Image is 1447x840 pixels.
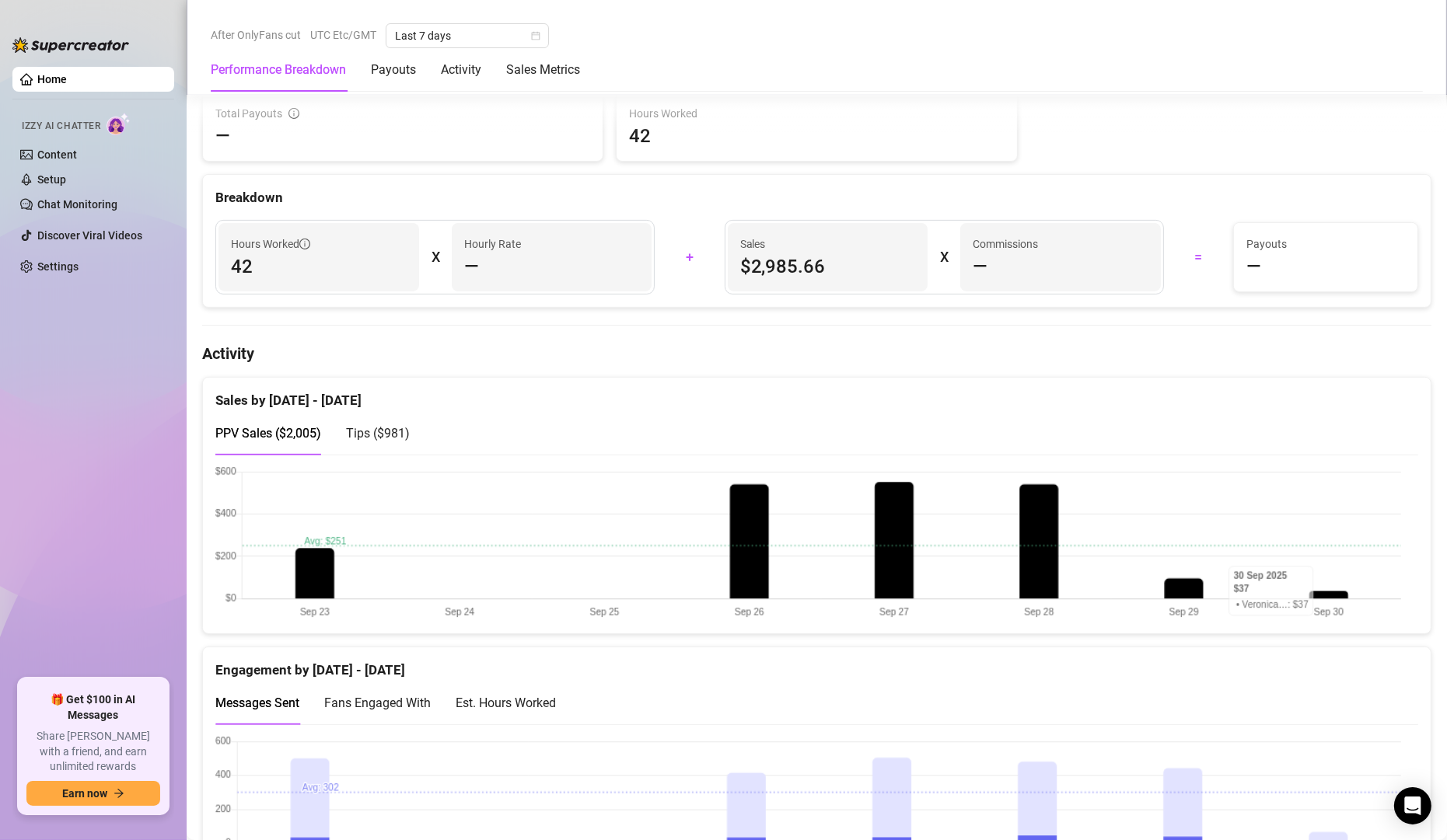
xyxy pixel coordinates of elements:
span: — [973,254,987,279]
article: Commissions [973,235,1038,253]
div: + [664,245,715,270]
div: Open Intercom Messenger [1394,787,1431,824]
span: info-circle [299,239,310,249]
span: — [215,124,230,148]
a: Settings [37,260,79,273]
span: Last 7 days [395,24,540,47]
a: Home [37,73,67,85]
span: Messages Sent [215,695,299,710]
span: — [464,254,479,279]
span: Earn now [62,787,107,800]
span: 42 [231,254,407,279]
a: Chat Monitoring [37,198,117,211]
a: Setup [37,173,66,186]
div: Breakdown [215,187,1418,208]
div: Sales by [DATE] - [DATE] [215,378,1418,411]
img: AI Chatter [107,113,131,135]
a: Discover Viral Videos [37,229,142,242]
span: calendar [531,31,540,40]
span: arrow-right [114,788,124,799]
div: X [940,245,948,270]
span: info-circle [288,108,299,119]
div: Payouts [371,61,416,79]
span: $2,985.66 [740,254,916,279]
div: Activity [441,61,481,79]
button: Earn nowarrow-right [26,781,160,806]
span: Share [PERSON_NAME] with a friend, and earn unlimited rewards [26,729,160,775]
span: 🎁 Get $100 in AI Messages [26,692,160,723]
div: Est. Hours Worked [456,693,556,713]
span: UTC Etc/GMT [310,23,376,47]
span: PPV Sales ( $2,005 ) [215,426,321,441]
span: — [1246,254,1261,279]
img: logo-BBDzfeDw.svg [12,37,129,53]
span: Izzy AI Chatter [22,119,100,134]
span: Hours Worked [231,235,310,253]
div: Engagement by [DATE] - [DATE] [215,647,1418,681]
span: Total Payouts [215,105,282,122]
span: Payouts [1246,235,1405,253]
a: Content [37,148,77,161]
article: Hourly Rate [464,235,521,253]
span: Tips ( $981 ) [346,426,410,441]
span: After OnlyFans cut [211,23,301,47]
span: 42 [629,124,1004,148]
div: Sales Metrics [506,61,580,79]
div: Performance Breakdown [211,61,346,79]
div: = [1173,245,1224,270]
span: Fans Engaged With [324,695,431,710]
span: Hours Worked [629,105,1004,122]
span: Sales [740,235,916,253]
div: X [432,245,439,270]
h4: Activity [202,343,1431,364]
